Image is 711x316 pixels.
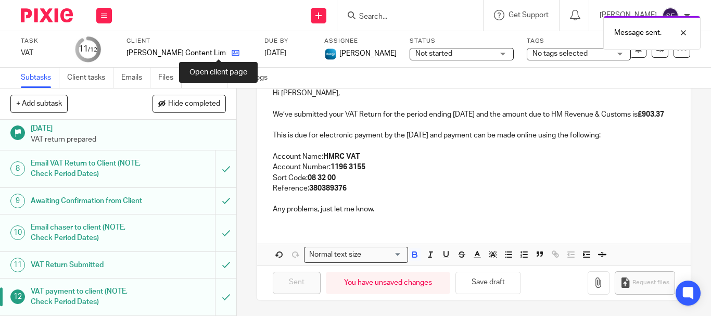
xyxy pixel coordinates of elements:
[121,68,150,88] a: Emails
[326,272,450,294] div: You have unsaved changes
[415,50,452,57] span: Not started
[10,194,25,208] div: 9
[308,174,336,182] strong: 08 32 00
[339,48,397,59] span: [PERSON_NAME]
[21,8,73,22] img: Pixie
[632,279,669,287] span: Request files
[273,173,675,183] p: Sort Code:
[614,28,662,38] p: Message sent.
[323,153,360,160] strong: HMRC VAT
[31,121,226,134] h1: [DATE]
[324,48,337,60] img: Diverso%20logo.png
[273,88,675,98] p: Hi [PERSON_NAME],
[168,100,220,108] span: Hide completed
[273,162,675,172] p: Account Number:
[273,151,675,162] p: Account Name:
[304,247,408,263] div: Search for option
[273,130,675,141] p: This is due for electronic payment by the [DATE] and payment can be made online using the following:
[67,68,113,88] a: Client tasks
[10,225,25,240] div: 10
[662,7,679,24] img: svg%3E
[153,95,226,112] button: Hide completed
[273,204,675,214] p: Any problems, just let me know.
[88,47,97,53] small: /12
[21,68,59,88] a: Subtasks
[264,49,286,57] span: [DATE]
[10,289,25,304] div: 12
[324,37,397,45] label: Assignee
[10,258,25,272] div: 11
[10,95,68,112] button: + Add subtask
[638,111,664,118] strong: £903.37
[21,37,62,45] label: Task
[79,43,97,55] div: 11
[273,183,675,194] p: Reference:
[189,68,227,88] a: Notes (0)
[264,37,311,45] label: Due by
[10,161,25,176] div: 8
[273,272,321,294] input: Sent
[455,272,521,294] button: Save draft
[309,185,347,192] strong: 380389376
[532,50,588,57] span: No tags selected
[307,249,363,260] span: Normal text size
[158,68,182,88] a: Files
[126,37,251,45] label: Client
[126,48,226,58] p: [PERSON_NAME] Content Limited
[31,193,147,209] h1: Awaiting Confirmation from Client
[331,163,365,171] strong: 1196 3155
[21,48,62,58] div: VAT
[364,249,402,260] input: Search for option
[273,109,675,120] p: We’ve submitted your VAT Return for the period ending [DATE] and the amount due to HM Revenue & C...
[31,257,147,273] h1: VAT Return Submitted
[31,156,147,182] h1: Email VAT Return to Client (NOTE, Check Period Dates)
[235,68,275,88] a: Audit logs
[31,284,147,310] h1: VAT payment to client (NOTE, Check Period Dates)
[31,134,226,145] p: VAT return prepared
[31,220,147,246] h1: Email chaser to client (NOTE, Check Period Dates)
[615,271,675,295] button: Request files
